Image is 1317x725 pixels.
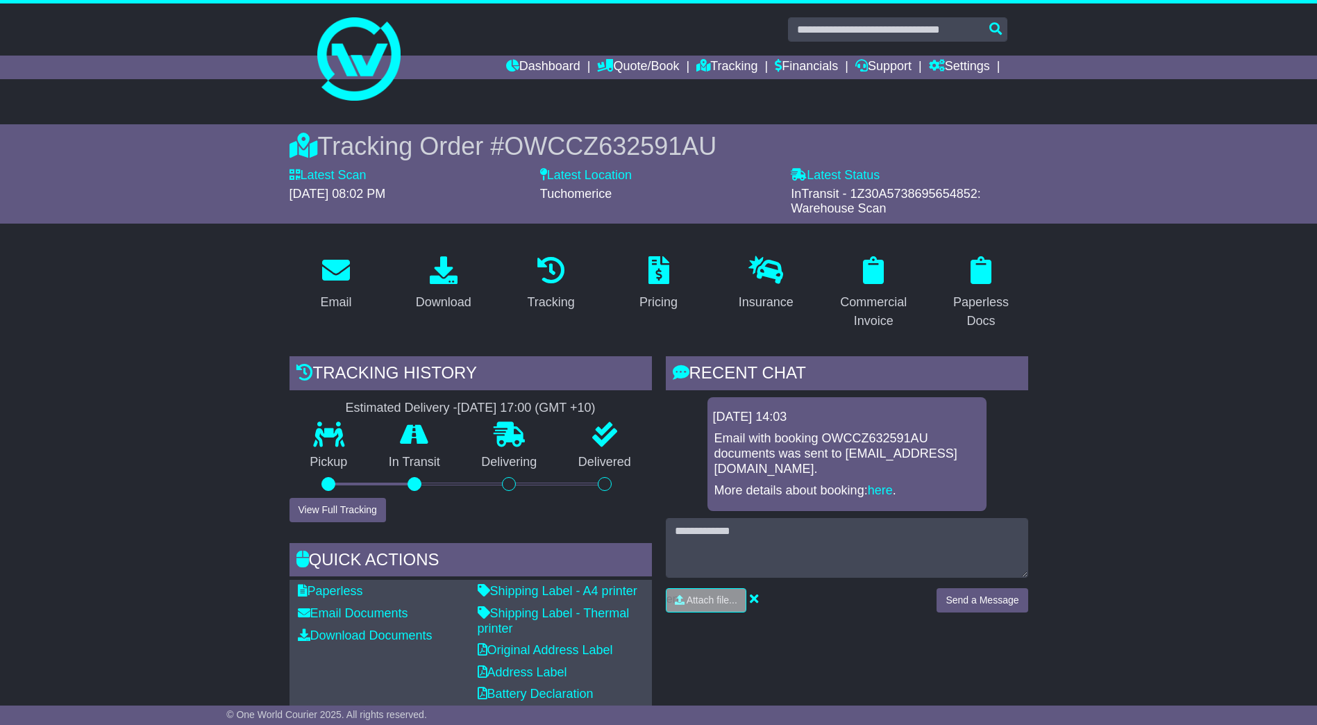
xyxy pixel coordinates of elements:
[290,455,369,470] p: Pickup
[478,643,613,657] a: Original Address Label
[934,251,1028,335] a: Paperless Docs
[290,401,652,416] div: Estimated Delivery -
[714,431,980,476] p: Email with booking OWCCZ632591AU documents was sent to [EMAIL_ADDRESS][DOMAIN_NAME].
[540,168,632,183] label: Latest Location
[527,293,574,312] div: Tracking
[639,293,678,312] div: Pricing
[298,584,363,598] a: Paperless
[290,131,1028,161] div: Tracking Order #
[458,401,596,416] div: [DATE] 17:00 (GMT +10)
[478,665,567,679] a: Address Label
[739,293,794,312] div: Insurance
[320,293,351,312] div: Email
[730,251,803,317] a: Insurance
[290,543,652,581] div: Quick Actions
[311,251,360,317] a: Email
[696,56,757,79] a: Tracking
[478,584,637,598] a: Shipping Label - A4 printer
[506,56,580,79] a: Dashboard
[504,132,716,160] span: OWCCZ632591AU
[478,687,594,701] a: Battery Declaration
[713,410,981,425] div: [DATE] 14:03
[290,498,386,522] button: View Full Tracking
[298,606,408,620] a: Email Documents
[557,455,652,470] p: Delivered
[290,356,652,394] div: Tracking history
[937,588,1027,612] button: Send a Message
[929,56,990,79] a: Settings
[597,56,679,79] a: Quote/Book
[868,483,893,497] a: here
[461,455,558,470] p: Delivering
[827,251,921,335] a: Commercial Invoice
[290,187,386,201] span: [DATE] 08:02 PM
[775,56,838,79] a: Financials
[478,606,630,635] a: Shipping Label - Thermal printer
[836,293,912,331] div: Commercial Invoice
[298,628,433,642] a: Download Documents
[226,709,427,720] span: © One World Courier 2025. All rights reserved.
[368,455,461,470] p: In Transit
[666,356,1028,394] div: RECENT CHAT
[518,251,583,317] a: Tracking
[630,251,687,317] a: Pricing
[540,187,612,201] span: Tuchomerice
[407,251,480,317] a: Download
[943,293,1019,331] div: Paperless Docs
[416,293,471,312] div: Download
[791,168,880,183] label: Latest Status
[791,187,981,216] span: InTransit - 1Z30A5738695654852: Warehouse Scan
[290,168,367,183] label: Latest Scan
[855,56,912,79] a: Support
[714,483,980,499] p: More details about booking: .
